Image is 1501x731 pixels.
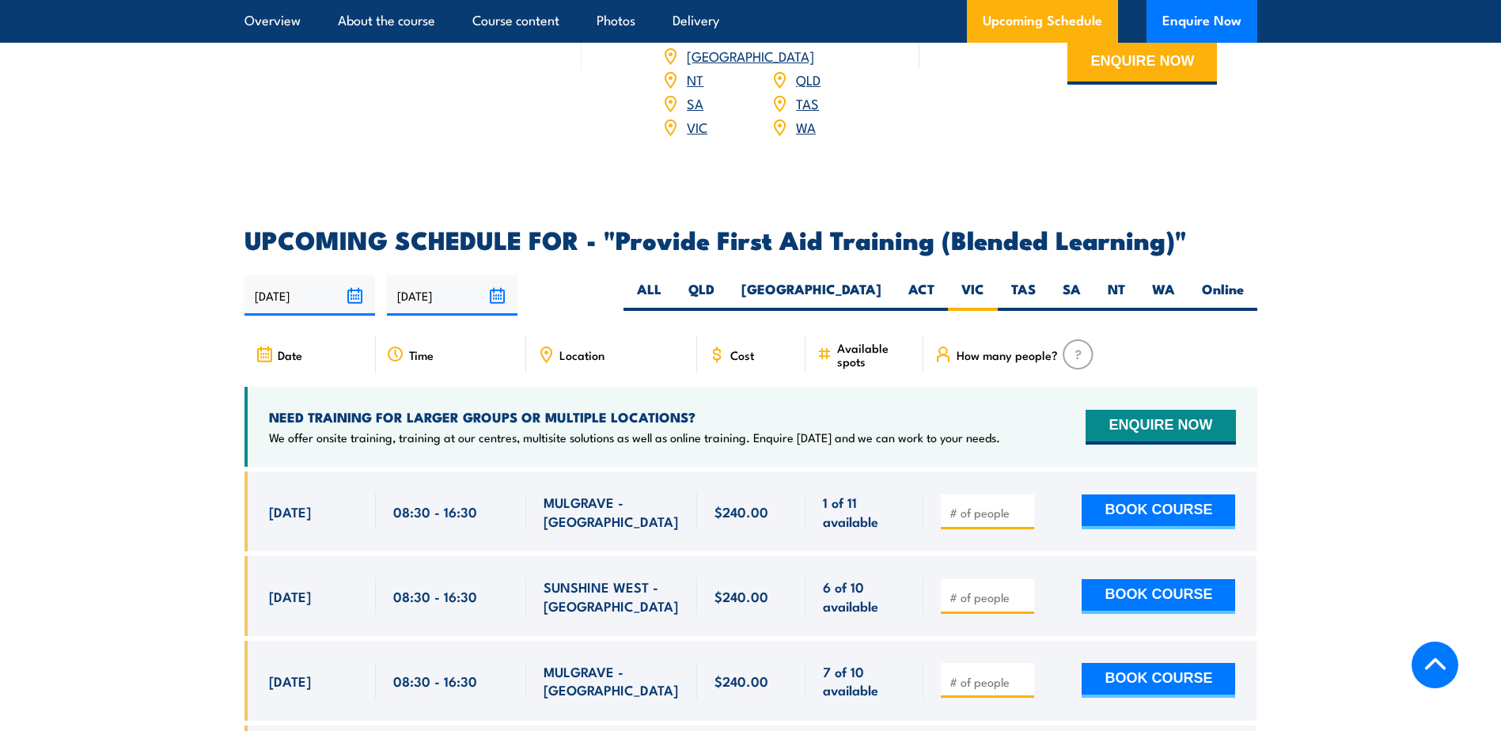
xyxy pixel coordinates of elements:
[269,672,311,690] span: [DATE]
[393,502,477,521] span: 08:30 - 16:30
[837,341,912,368] span: Available spots
[1086,410,1235,445] button: ENQUIRE NOW
[714,587,768,605] span: $240.00
[949,589,1029,605] input: # of people
[409,348,434,362] span: Time
[244,228,1257,250] h2: UPCOMING SCHEDULE FOR - "Provide First Aid Training (Blended Learning)"
[687,93,703,112] a: SA
[823,578,906,615] span: 6 of 10 available
[796,70,821,89] a: QLD
[544,578,680,615] span: SUNSHINE WEST - [GEOGRAPHIC_DATA]
[998,280,1049,311] label: TAS
[1082,579,1235,614] button: BOOK COURSE
[393,587,477,605] span: 08:30 - 16:30
[675,280,728,311] label: QLD
[949,674,1029,690] input: # of people
[714,502,768,521] span: $240.00
[269,408,1000,426] h4: NEED TRAINING FOR LARGER GROUPS OR MULTIPLE LOCATIONS?
[687,46,814,65] a: [GEOGRAPHIC_DATA]
[269,502,311,521] span: [DATE]
[823,493,906,530] span: 1 of 11 available
[278,348,302,362] span: Date
[269,430,1000,445] p: We offer onsite training, training at our centres, multisite solutions as well as online training...
[948,280,998,311] label: VIC
[1082,494,1235,529] button: BOOK COURSE
[269,587,311,605] span: [DATE]
[895,280,948,311] label: ACT
[730,348,754,362] span: Cost
[687,117,707,136] a: VIC
[1049,280,1094,311] label: SA
[728,280,895,311] label: [GEOGRAPHIC_DATA]
[796,117,816,136] a: WA
[544,493,680,530] span: MULGRAVE - [GEOGRAPHIC_DATA]
[796,93,819,112] a: TAS
[823,662,906,699] span: 7 of 10 available
[1082,663,1235,698] button: BOOK COURSE
[559,348,605,362] span: Location
[544,662,680,699] span: MULGRAVE - [GEOGRAPHIC_DATA]
[957,348,1058,362] span: How many people?
[1139,280,1188,311] label: WA
[1188,280,1257,311] label: Online
[387,275,517,316] input: To date
[393,672,477,690] span: 08:30 - 16:30
[687,70,703,89] a: NT
[1067,42,1217,85] button: ENQUIRE NOW
[714,672,768,690] span: $240.00
[949,505,1029,521] input: # of people
[1094,280,1139,311] label: NT
[244,275,375,316] input: From date
[624,280,675,311] label: ALL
